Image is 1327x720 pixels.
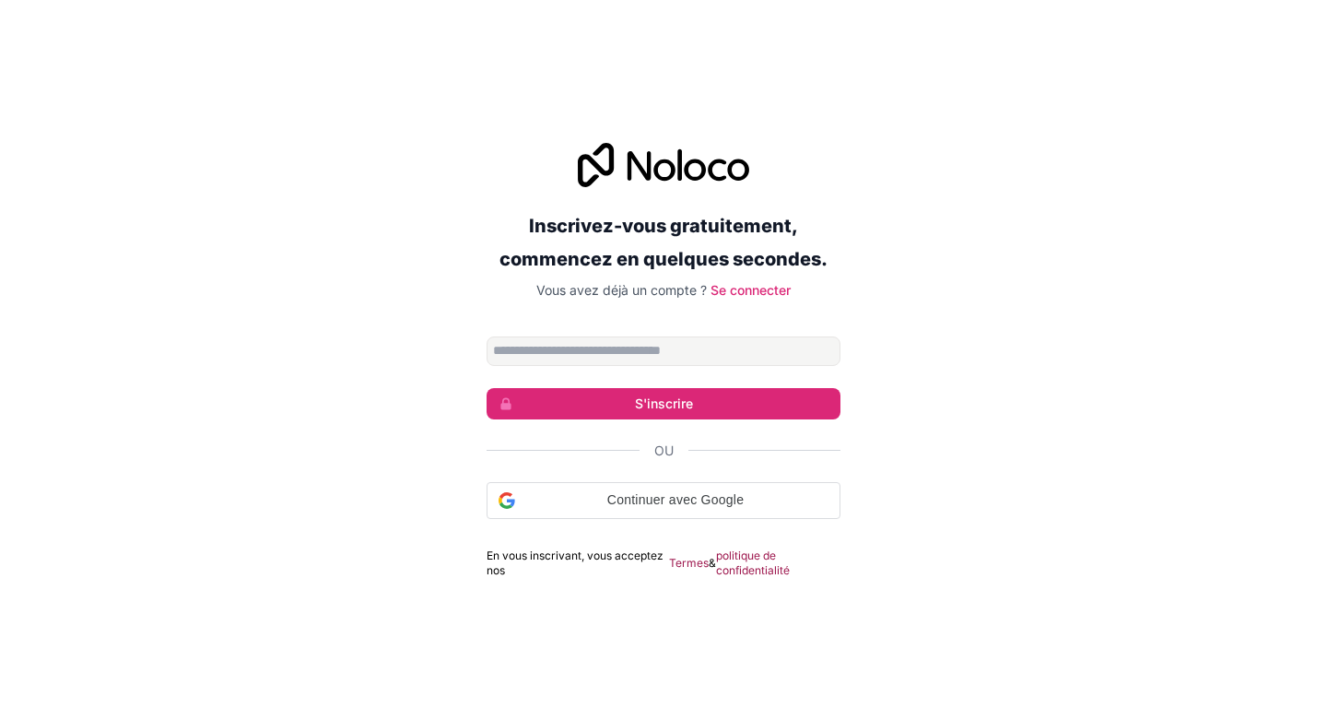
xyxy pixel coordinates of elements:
font: Ou [654,443,674,458]
font: politique de confidentialité [716,549,790,577]
font: En vous inscrivant, vous acceptez nos [487,549,663,577]
font: & [709,556,716,570]
a: Se connecter [710,282,791,298]
font: Continuer avec Google [607,492,744,507]
font: Termes [669,556,709,570]
button: S'inscrire [487,388,840,419]
font: Inscrivez-vous gratuitement, commencez en quelques secondes. [499,215,828,270]
a: Termes [669,556,709,571]
input: Adresse email [487,336,840,366]
font: S'inscrire [635,395,693,411]
font: Vous avez déjà un compte ? [536,282,707,298]
a: politique de confidentialité [716,549,840,578]
div: Continuer avec Google [487,482,840,519]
